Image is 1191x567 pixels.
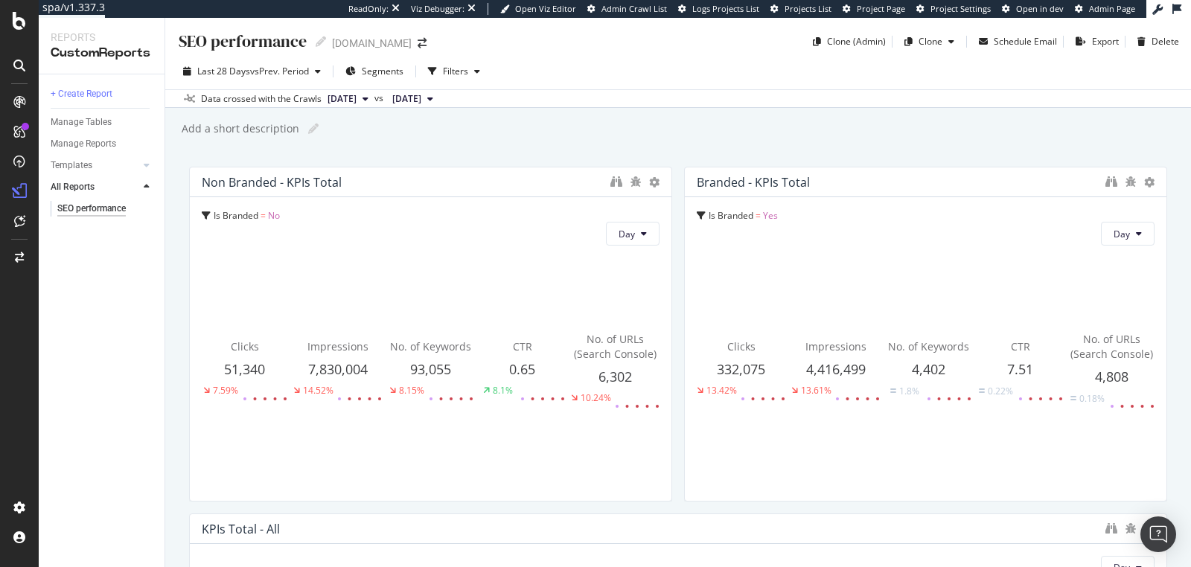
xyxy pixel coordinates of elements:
div: 14.52% [303,384,333,397]
div: 1.8% [899,385,919,397]
div: 7.59% [213,384,238,397]
span: = [261,209,266,222]
div: binoculars [1105,522,1117,534]
span: No. of Keywords [888,339,969,353]
div: Templates [51,158,92,173]
div: Filters [443,65,468,77]
span: Is Branded [214,209,258,222]
span: 7,830,004 [308,360,368,378]
div: binoculars [1105,176,1117,188]
a: Manage Reports [51,136,154,152]
div: Non Branded - KPIs total [202,175,342,190]
div: bug [1125,176,1137,187]
a: Logs Projects List [678,3,759,15]
div: + Create Report [51,86,112,102]
span: 4,808 [1095,368,1128,385]
button: Segments [339,60,409,83]
button: Day [606,222,660,246]
div: Delete [1152,35,1179,48]
img: Equal [890,388,896,393]
span: vs [374,92,386,105]
div: Open Intercom Messenger [1140,516,1176,552]
button: Filters [422,60,486,83]
span: Clicks [727,339,756,353]
button: Day [1101,222,1155,246]
div: CustomReports [51,45,153,62]
div: Reports [51,30,153,45]
div: SEO performance [177,30,307,53]
span: Project Page [857,3,905,14]
i: Edit report name [308,124,319,134]
div: 13.42% [706,384,737,397]
span: vs Prev. Period [250,65,309,77]
div: Branded - KPIs totalIs Branded = YesDayClicks332,07513.42%Impressions4,416,49913.61%No. of Keywor... [684,167,1167,502]
span: Day [619,228,635,240]
span: 4,402 [912,360,945,378]
button: Delete [1131,30,1179,54]
div: 10.24% [581,391,611,404]
button: [DATE] [322,90,374,108]
span: Admin Page [1089,3,1135,14]
span: Day [1114,228,1130,240]
span: 332,075 [717,360,765,378]
span: CTR [513,339,532,353]
span: 2025 Aug. 28th [328,92,357,106]
div: Clone [919,35,942,48]
div: arrow-right-arrow-left [418,38,427,48]
span: Segments [362,65,403,77]
div: KPIs total - All [202,522,280,536]
span: Projects List [785,3,831,14]
span: 6,302 [598,368,632,385]
span: 93,055 [410,360,451,378]
div: 0.18% [1079,392,1105,405]
span: 0.65 [509,360,535,378]
span: No. of Keywords [390,339,471,353]
button: Last 28 DaysvsPrev. Period [177,60,327,83]
div: Add a short description [180,121,299,136]
a: Projects List [770,3,831,15]
div: Schedule Email [994,35,1057,48]
div: Data crossed with the Crawls [201,92,322,106]
span: No. of URLs (Search Console) [1070,332,1153,361]
div: 8.1% [493,384,513,397]
span: = [756,209,761,222]
a: Open Viz Editor [500,3,576,15]
span: Yes [763,209,778,222]
span: Open Viz Editor [515,3,576,14]
span: Project Settings [930,3,991,14]
span: Clicks [231,339,259,353]
div: binoculars [610,176,622,188]
div: 0.22% [988,385,1013,397]
span: Is Branded [709,209,753,222]
span: 7.51 [1007,360,1033,378]
span: 4,416,499 [806,360,866,378]
div: [DOMAIN_NAME] [332,36,412,51]
a: SEO performance [57,201,154,217]
img: Equal [979,388,985,393]
span: 2025 Aug. 4th [392,92,421,106]
span: Admin Crawl List [601,3,667,14]
div: bug [630,176,642,187]
div: SEO performance [57,201,126,217]
span: CTR [1011,339,1030,353]
a: Project Page [843,3,905,15]
button: Schedule Email [973,30,1057,54]
div: Non Branded - KPIs totalIs Branded = NoDayClicks51,3407.59%Impressions7,830,00414.52%No. of Keywo... [189,167,672,502]
div: ReadOnly: [348,3,389,15]
button: Export [1070,30,1119,54]
img: Equal [1070,396,1076,400]
a: Project Settings [916,3,991,15]
button: Clone [898,30,960,54]
i: Edit report name [316,36,326,47]
button: Clone (Admin) [807,30,886,54]
div: All Reports [51,179,95,195]
span: Impressions [805,339,866,353]
span: Last 28 Days [197,65,250,77]
div: 13.61% [801,384,831,397]
span: No [268,209,280,222]
span: Impressions [307,339,368,353]
div: Viz Debugger: [411,3,464,15]
div: 8.15% [399,384,424,397]
div: Manage Tables [51,115,112,130]
span: Logs Projects List [692,3,759,14]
